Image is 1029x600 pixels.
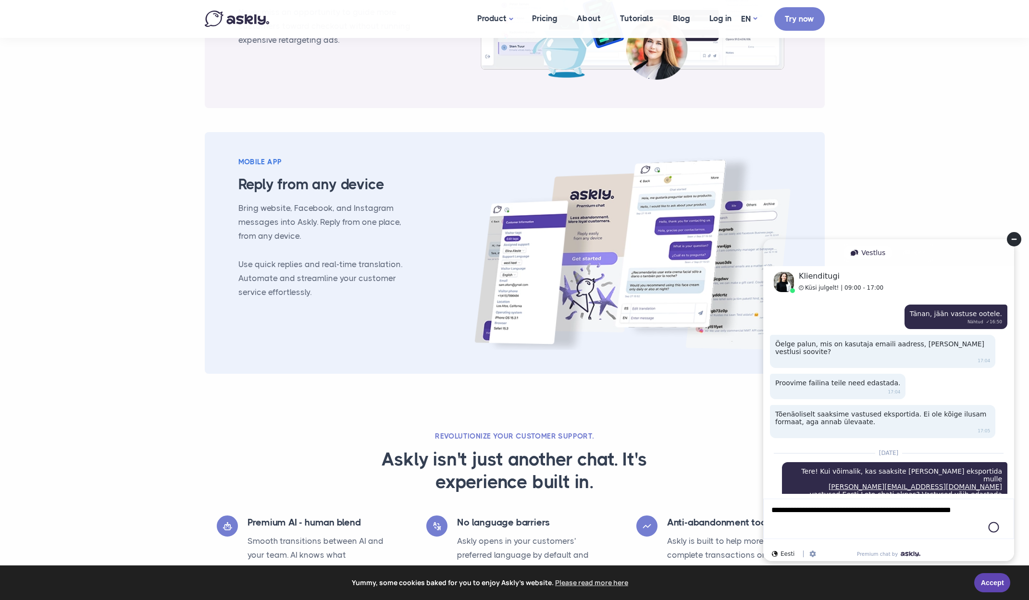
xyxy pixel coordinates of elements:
[14,576,967,590] span: Yummy, some cookies baked for you to enjoy Askly's website.
[741,12,757,26] a: EN
[205,11,269,27] img: Askly
[310,448,719,494] h3: Askly isn't just another chat. It's experience built in.
[238,257,413,299] p: Use quick replies and real-time translation. Automate and streamline your customer service effort...
[756,232,1022,569] iframe: Askly chat
[457,515,603,529] h4: No language barriers
[974,573,1010,592] a: Accept
[310,431,719,441] h2: Revolutionize your customer support.
[238,175,413,194] h3: Reply from any device
[238,201,413,243] p: Bring website, Facebook, and Instagram messages into Askly. Reply from one place, from any device.
[248,515,393,529] h4: Premium AI - human blend
[554,576,630,590] a: learn more about cookies
[667,534,813,590] p: Askly is built to help more people complete transactions on your website, detecting exit intent a...
[667,515,813,529] h4: Anti-abandonment tools
[774,7,825,31] a: Try now
[457,534,603,576] p: Askly opens in your customers' preferred language by default and has real-time translation.
[238,156,413,169] div: Mobile App
[248,534,393,590] p: Smooth transitions between AI and your team. AI knows what conversations to direct to your team a...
